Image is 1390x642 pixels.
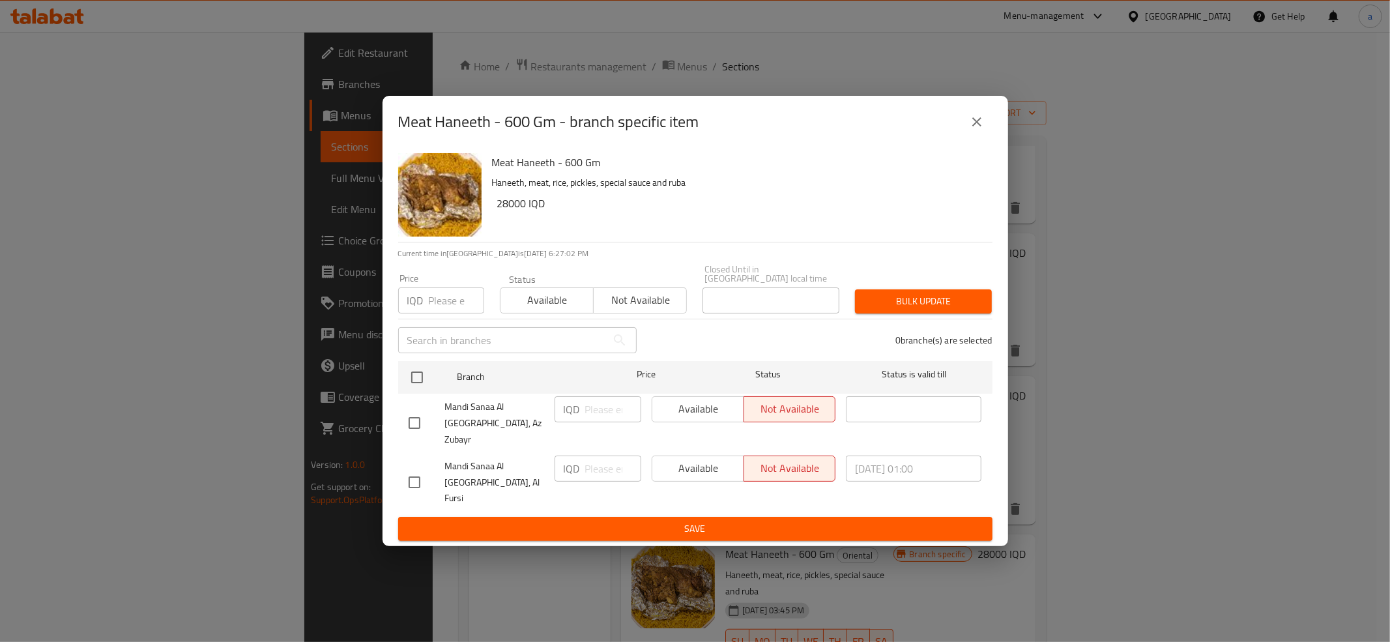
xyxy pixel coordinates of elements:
[855,289,992,314] button: Bulk update
[865,293,981,310] span: Bulk update
[409,521,982,537] span: Save
[445,458,544,507] span: Mandi Sanaa Al [GEOGRAPHIC_DATA], Al Fursi
[593,287,687,314] button: Not available
[429,287,484,314] input: Please enter price
[846,366,981,383] span: Status is valid till
[492,175,982,191] p: Haneeth, meat, rice, pickles, special sauce and ruba
[700,366,835,383] span: Status
[497,194,982,212] h6: 28000 IQD
[500,287,594,314] button: Available
[603,366,689,383] span: Price
[398,111,699,132] h2: Meat Haneeth - 600 Gm - branch specific item
[407,293,424,308] p: IQD
[895,334,992,347] p: 0 branche(s) are selected
[398,153,482,237] img: Meat Haneeth - 600 Gm
[599,291,682,310] span: Not available
[961,106,992,138] button: close
[506,291,588,310] span: Available
[398,517,992,541] button: Save
[585,456,641,482] input: Please enter price
[585,396,641,422] input: Please enter price
[564,461,580,476] p: IQD
[564,401,580,417] p: IQD
[492,153,982,171] h6: Meat Haneeth - 600 Gm
[398,248,992,259] p: Current time in [GEOGRAPHIC_DATA] is [DATE] 6:27:02 PM
[398,327,607,353] input: Search in branches
[457,369,592,385] span: Branch
[445,399,544,448] span: Mandi Sanaa Al [GEOGRAPHIC_DATA], Az Zubayr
